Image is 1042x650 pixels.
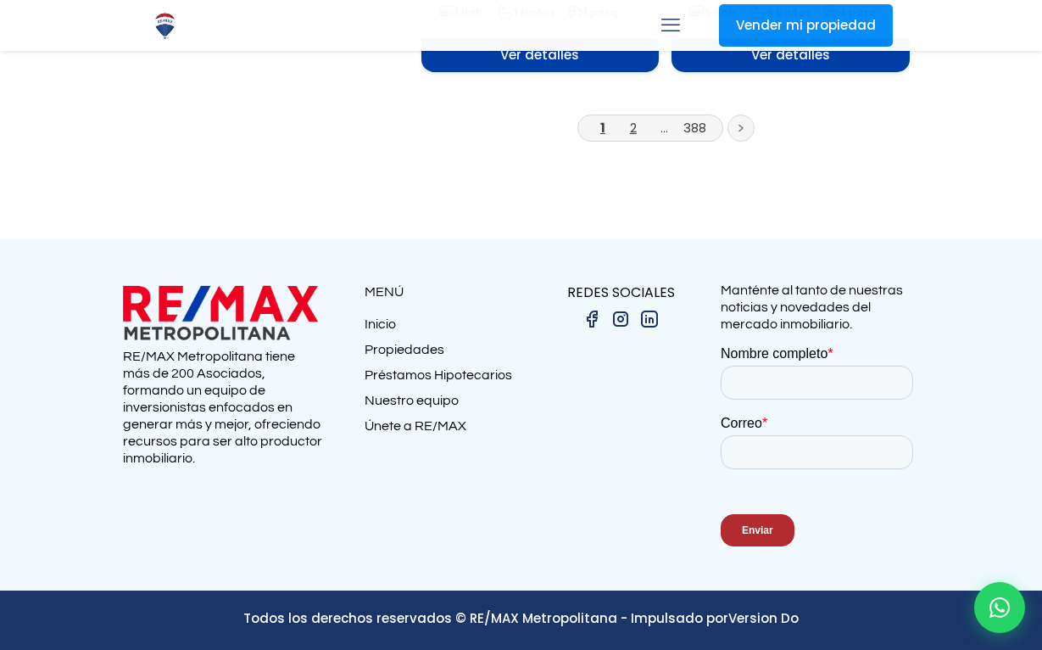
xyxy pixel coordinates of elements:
a: Propiedades [365,341,521,367]
span: Ver detalles [421,38,660,72]
a: Version Do [728,609,799,627]
img: Logo de REMAX [150,11,180,41]
p: Manténte al tanto de nuestras noticias y novedades del mercado inmobiliario. [721,282,920,333]
img: facebook.png [582,309,602,329]
p: Todos los derechos reservados © RE/MAX Metropolitana - Impulsado por [123,608,920,629]
p: RE/MAX Metropolitana tiene más de 200 Asociados, formando un equipo de inversionistas enfocados e... [123,348,322,467]
p: MENÚ [365,282,521,303]
span: Ver detalles [671,38,910,72]
a: Inicio [365,316,521,341]
a: Únete a RE/MAX [365,417,521,443]
p: REDES SOCIALES [521,282,721,303]
img: remax metropolitana logo [123,282,318,344]
a: mobile menu [656,11,685,40]
img: instagram.png [610,309,631,329]
a: 388 [683,119,706,137]
a: 2 [630,119,637,137]
a: ... [660,119,668,137]
a: Vender mi propiedad [719,4,893,47]
a: 1 [600,119,605,137]
iframe: Form 0 [721,345,920,578]
img: linkedin.png [639,309,660,329]
a: Nuestro equipo [365,392,521,417]
a: Préstamos Hipotecarios [365,367,521,392]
